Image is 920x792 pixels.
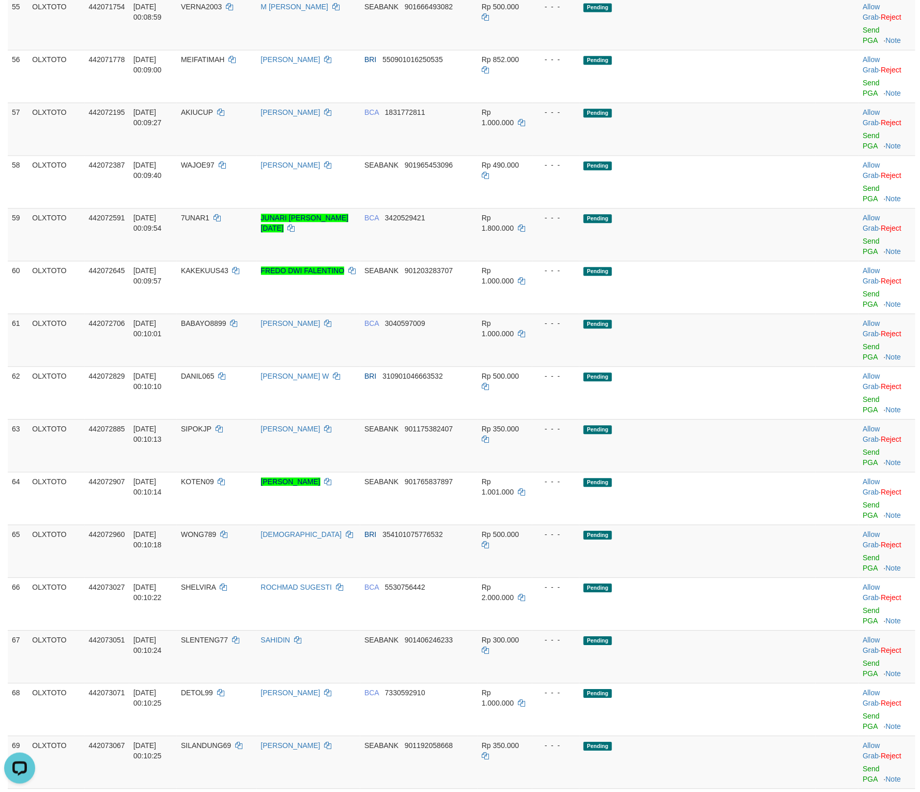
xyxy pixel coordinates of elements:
[261,477,320,486] a: [PERSON_NAME]
[863,741,881,760] span: ·
[133,583,162,602] span: [DATE] 00:10:22
[863,26,880,44] a: Send PGA
[863,161,881,180] span: ·
[886,89,901,97] a: Note
[863,55,880,74] a: Allow Grab
[881,118,901,127] a: Reject
[881,593,901,602] a: Reject
[886,300,901,308] a: Note
[28,102,84,155] td: OLXTOTO
[8,261,28,313] td: 60
[261,689,320,697] a: [PERSON_NAME]
[8,419,28,472] td: 63
[536,476,576,487] div: - - -
[863,3,880,21] a: Allow Grab
[863,712,880,730] a: Send PGA
[405,266,453,275] span: Copy 901203283707 to clipboard
[385,108,425,116] span: Copy 1831772811 to clipboard
[405,477,453,486] span: Copy 901765837897 to clipboard
[364,161,398,169] span: SEABANK
[881,435,901,443] a: Reject
[863,583,880,602] a: Allow Grab
[536,213,576,223] div: - - -
[863,214,881,232] span: ·
[89,108,125,116] span: 442072195
[181,530,216,539] span: WONG789
[28,419,84,472] td: OLXTOTO
[858,366,915,419] td: ·
[886,617,901,625] a: Note
[8,472,28,525] td: 64
[863,583,881,602] span: ·
[364,583,379,591] span: BCA
[536,424,576,434] div: - - -
[89,372,125,380] span: 442072829
[584,689,611,698] span: Pending
[8,102,28,155] td: 57
[8,736,28,788] td: 69
[261,741,320,750] a: [PERSON_NAME]
[89,583,125,591] span: 442073027
[863,131,880,150] a: Send PGA
[133,425,162,443] span: [DATE] 00:10:13
[482,161,519,169] span: Rp 490.000
[89,689,125,697] span: 442073071
[863,636,881,654] span: ·
[863,477,881,496] span: ·
[886,511,901,519] a: Note
[482,689,514,707] span: Rp 1.000.000
[886,669,901,678] a: Note
[858,102,915,155] td: ·
[858,208,915,261] td: ·
[858,472,915,525] td: ·
[181,3,222,11] span: VERNA2003
[28,736,84,788] td: OLXTOTO
[89,425,125,433] span: 442072885
[584,584,611,592] span: Pending
[536,160,576,170] div: - - -
[863,214,880,232] a: Allow Grab
[858,261,915,313] td: ·
[181,636,228,644] span: SLENTENG77
[536,529,576,540] div: - - -
[364,266,398,275] span: SEABANK
[536,688,576,698] div: - - -
[28,683,84,736] td: OLXTOTO
[405,3,453,11] span: Copy 901666493082 to clipboard
[181,319,226,327] span: BABAYO8899
[133,3,162,21] span: [DATE] 00:08:59
[133,477,162,496] span: [DATE] 00:10:14
[133,741,162,760] span: [DATE] 00:10:25
[584,109,611,117] span: Pending
[28,472,84,525] td: OLXTOTO
[364,319,379,327] span: BCA
[584,478,611,487] span: Pending
[536,582,576,592] div: - - -
[364,425,398,433] span: SEABANK
[584,636,611,645] span: Pending
[886,36,901,44] a: Note
[863,266,881,285] span: ·
[364,55,376,64] span: BRI
[181,266,228,275] span: KAKEKUUS43
[881,330,901,338] a: Reject
[881,13,901,21] a: Reject
[584,372,611,381] span: Pending
[863,55,881,74] span: ·
[584,425,611,434] span: Pending
[482,741,519,750] span: Rp 350.000
[536,740,576,751] div: - - -
[28,630,84,683] td: OLXTOTO
[133,55,162,74] span: [DATE] 00:09:00
[863,477,880,496] a: Allow Grab
[863,765,880,783] a: Send PGA
[133,689,162,707] span: [DATE] 00:10:25
[8,313,28,366] td: 61
[881,752,901,760] a: Reject
[181,372,214,380] span: DANIL065
[261,372,329,380] a: [PERSON_NAME] W
[405,161,453,169] span: Copy 901965453096 to clipboard
[261,161,320,169] a: [PERSON_NAME]
[863,342,880,361] a: Send PGA
[536,265,576,276] div: - - -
